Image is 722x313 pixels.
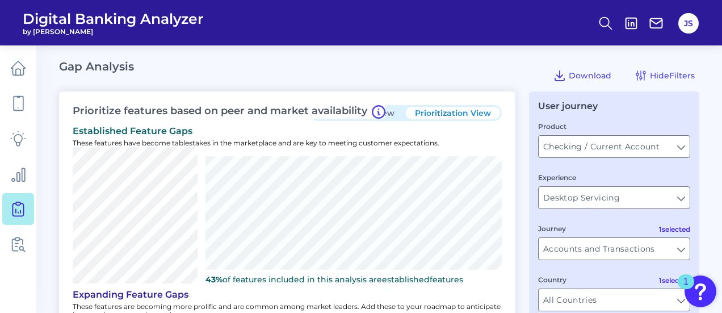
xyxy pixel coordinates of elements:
label: Experience [538,173,576,182]
span: Digital Banking Analyzer [23,10,204,27]
button: Open Resource Center, 1 new notification [685,276,716,307]
span: established [382,274,430,285]
button: HideFilters [629,66,699,85]
p: These features have become tablestakes in the marketplace and are key to meeting customer expecta... [73,139,502,147]
p: of features included in this analysis are features [205,274,502,285]
span: Hide Filters [650,70,695,81]
div: established Feature Gaps [73,126,502,136]
span: Download [569,70,611,81]
div: expanding Feature Gaps [73,289,502,300]
b: 43% [205,274,223,285]
button: Prioritization View [406,107,500,119]
span: by [PERSON_NAME] [23,27,204,36]
label: Product [538,122,566,131]
button: JS [678,13,699,34]
div: 1 [683,282,689,297]
h3: Prioritize features based on peer and market availability [73,105,385,119]
label: Journey [538,224,566,233]
button: Download [548,66,616,85]
h2: Gap Analysis [59,60,134,73]
div: User journey [538,101,598,111]
label: Country [538,276,566,284]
